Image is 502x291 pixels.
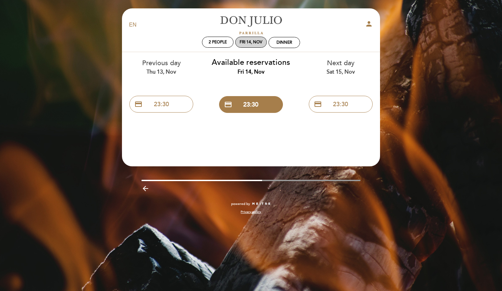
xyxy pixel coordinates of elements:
div: Previous day [122,58,201,76]
div: Next day [301,58,380,76]
span: credit_card [134,100,142,108]
a: powered by [231,202,271,206]
div: Dinner [277,40,292,45]
span: credit_card [314,100,322,108]
img: MEITRE [252,202,271,206]
button: credit_card 23:30 [309,96,373,113]
a: Privacy policy [241,210,261,214]
i: person [365,20,373,28]
span: 2 people [209,40,227,45]
div: Sat 15, Nov [301,68,380,76]
span: powered by [231,202,250,206]
button: person [365,20,373,30]
div: Available reservations [211,57,291,76]
div: Fri 14, Nov [211,68,291,76]
span: credit_card [224,100,232,109]
a: [PERSON_NAME] [209,16,293,34]
button: credit_card 23:30 [219,96,283,113]
div: Fri 14, Nov [240,40,262,45]
div: Thu 13, Nov [122,68,201,76]
i: arrow_backward [141,184,150,193]
button: credit_card 23:30 [129,96,193,113]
